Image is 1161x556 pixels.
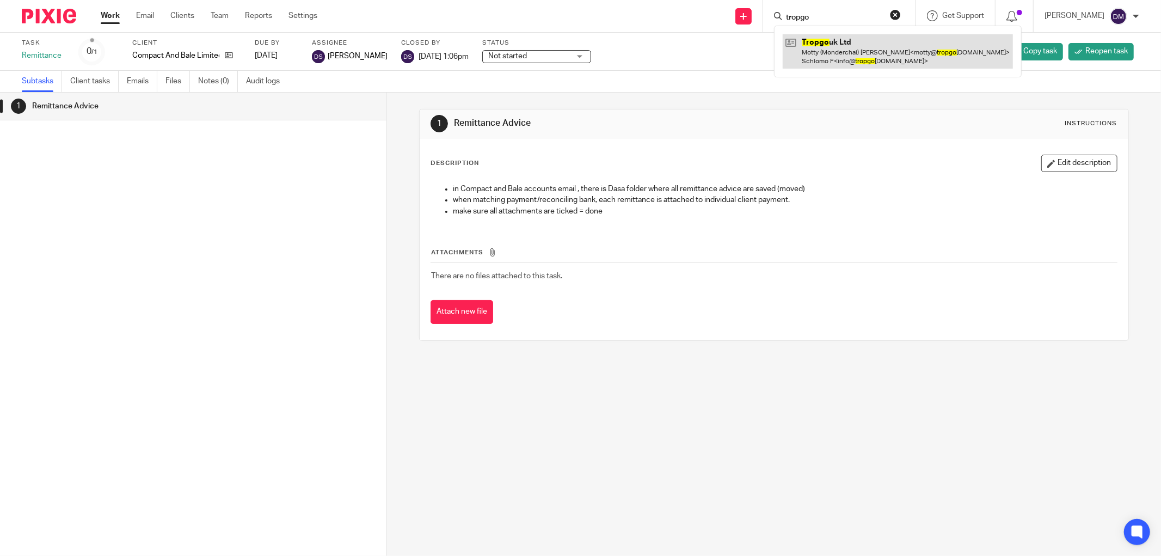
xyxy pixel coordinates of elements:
[11,99,26,114] div: 1
[431,249,483,255] span: Attachments
[942,12,984,20] span: Get Support
[132,39,241,47] label: Client
[1065,119,1117,128] div: Instructions
[255,39,298,47] label: Due by
[1068,43,1134,60] a: Reopen task
[22,39,65,47] label: Task
[453,206,1117,217] p: make sure all attachments are ticked = done
[431,159,479,168] p: Description
[32,98,261,114] h1: Remittance Advice
[255,50,298,61] div: [DATE]
[22,71,62,92] a: Subtasks
[288,10,317,21] a: Settings
[453,194,1117,205] p: when matching payment/reconciling bank, each remittance is attached to individual client payment.
[1006,43,1063,60] a: Copy task
[132,50,219,61] p: Compact And Bale Limited
[1085,46,1128,57] span: Reopen task
[127,71,157,92] a: Emails
[70,71,119,92] a: Client tasks
[328,51,388,62] span: [PERSON_NAME]
[482,39,591,47] label: Status
[785,13,883,23] input: Search
[488,52,527,60] span: Not started
[136,10,154,21] a: Email
[211,10,229,21] a: Team
[431,300,493,325] button: Attach new file
[890,9,901,20] button: Clear
[246,71,288,92] a: Audit logs
[1045,10,1104,21] p: [PERSON_NAME]
[419,52,469,60] span: [DATE] 1:06pm
[22,9,76,23] img: Pixie
[312,50,325,63] img: svg%3E
[401,50,414,63] img: svg%3E
[453,184,1117,194] p: in Compact and Bale accounts email , there is Dasa folder where all remittance advice are saved (...
[22,50,65,61] div: Remittance
[1023,46,1057,57] span: Copy task
[170,10,194,21] a: Clients
[1110,8,1127,25] img: svg%3E
[91,49,97,55] small: /1
[245,10,272,21] a: Reports
[431,272,562,280] span: There are no files attached to this task.
[431,115,448,132] div: 1
[101,10,120,21] a: Work
[401,39,469,47] label: Closed by
[312,39,388,47] label: Assignee
[198,71,238,92] a: Notes (0)
[87,45,97,58] div: 0
[1041,155,1117,172] button: Edit description
[454,118,797,129] h1: Remittance Advice
[165,71,190,92] a: Files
